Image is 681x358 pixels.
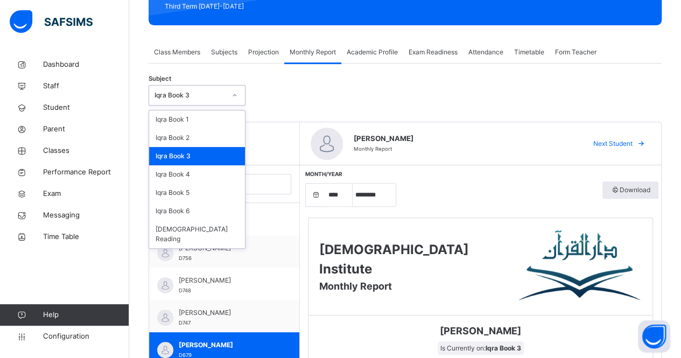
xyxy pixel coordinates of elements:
span: Download [610,185,650,195]
span: Timetable [514,47,544,57]
span: [PERSON_NAME] [179,308,275,318]
span: D748 [179,287,191,293]
span: Staff [43,81,129,92]
div: Iqra Book 3 [149,147,245,165]
span: [PERSON_NAME] [179,340,275,350]
img: default.svg [157,277,173,293]
div: Iqra Book 4 [149,165,245,184]
span: Performance Report [43,167,129,178]
img: default.svg [157,342,173,358]
span: Class Members [154,47,200,57]
img: Darul Quran Institute [519,229,642,304]
span: D679 [179,352,192,358]
div: Iqra Book 5 [149,184,245,202]
span: Month/Year [305,171,342,177]
span: Help [43,310,129,320]
span: D756 [179,255,192,261]
span: D747 [179,320,191,326]
span: Monthly Report [354,146,392,152]
div: Iqra Book 6 [149,202,245,220]
b: Iqra Book 3 [486,344,521,352]
span: Is Currently on: [438,341,524,355]
span: Subject [149,74,171,83]
span: Exam [43,188,129,199]
div: Iqra Book 2 [149,129,245,147]
span: [PERSON_NAME] [354,134,574,144]
span: Classes [43,145,129,156]
div: Iqra Book 3 [155,90,226,100]
span: Next Student [593,139,633,149]
span: Configuration [43,331,129,342]
span: [PERSON_NAME] [179,276,275,285]
img: safsims [10,10,93,33]
span: [DEMOGRAPHIC_DATA] Institute [319,242,469,277]
span: Messaging [43,210,129,221]
span: Dashboard [43,59,129,70]
div: Iqra Book 1 [149,110,245,129]
span: Subjects [211,47,237,57]
span: Monthly Report [319,280,392,292]
img: default.svg [157,310,173,326]
span: Parent [43,124,129,135]
div: [DEMOGRAPHIC_DATA] Reading [149,220,245,248]
span: Projection [248,47,279,57]
button: Open asap [638,320,670,353]
span: Exam Readiness [409,47,458,57]
span: Attendance [468,47,503,57]
span: Third Term [DATE]-[DATE] [165,2,287,11]
img: default.svg [157,245,173,261]
span: Form Teacher [555,47,596,57]
span: Student [43,102,129,113]
span: Academic Profile [347,47,398,57]
span: Time Table [43,231,129,242]
span: [PERSON_NAME] [317,324,644,338]
img: default.svg [311,128,343,160]
span: Monthly Report [290,47,336,57]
